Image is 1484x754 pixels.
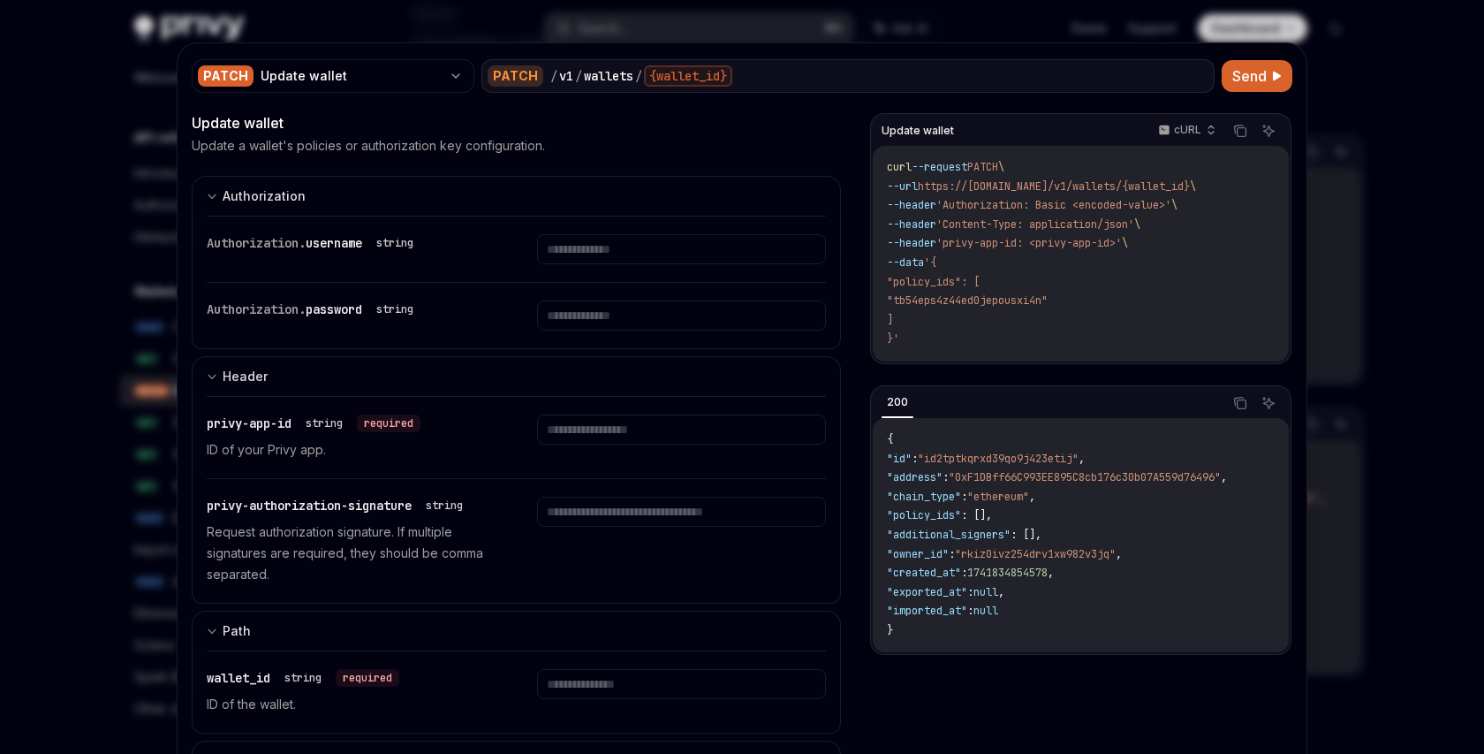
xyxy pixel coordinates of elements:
[192,176,841,216] button: expand input section
[955,547,1116,561] span: "rkiz0ivz254drv1xw982v3jq"
[198,65,254,87] div: PATCH
[426,499,463,513] div: string
[1122,236,1128,250] span: \
[1190,179,1196,194] span: \
[192,57,474,95] button: PATCHUpdate wallet
[207,497,470,514] div: privy-authorization-signature
[949,547,955,561] span: :
[207,670,270,686] span: wallet_id
[887,313,893,327] span: ]
[918,452,1079,466] span: "id2tptkqrxd39qo9j423etij"
[887,275,980,289] span: "policy_ids": [
[961,490,967,504] span: :
[973,585,998,599] span: null
[936,198,1171,212] span: 'Authorization: Basic <encoded-value>'
[887,160,912,174] span: curl
[887,508,961,522] span: "policy_ids"
[261,67,442,85] div: Update wallet
[207,522,495,585] p: Request authorization signature. If multiple signatures are required, they should be comma separa...
[559,67,573,85] div: v1
[918,179,1190,194] span: https://[DOMAIN_NAME]/v1/wallets/{wallet_id}
[1229,119,1252,142] button: Copy the contents from the code block
[1029,490,1035,504] span: ,
[887,566,961,580] span: "created_at"
[961,508,992,522] span: : [],
[192,356,841,396] button: expand input section
[207,694,495,715] p: ID of the wallet.
[207,669,399,687] div: wallet_id
[376,302,413,316] div: string
[924,255,936,270] span: '{
[1148,116,1223,146] button: cURL
[967,566,1048,580] span: 1741834854578
[1079,452,1085,466] span: ,
[887,293,1048,308] span: "tb54eps4z44ed0jepousxi4n"
[943,470,949,484] span: :
[887,179,918,194] span: --url
[1232,65,1267,87] span: Send
[1011,528,1041,542] span: : [],
[887,432,893,446] span: {
[207,498,412,514] span: privy-authorization-signature
[306,416,343,430] div: string
[1221,470,1227,484] span: ,
[207,301,306,317] span: Authorization.
[644,65,732,87] div: {wallet_id}
[998,160,1004,174] span: \
[1174,123,1201,137] p: cURL
[936,236,1122,250] span: 'privy-app-id: <privy-app-id>'
[1257,392,1280,415] button: Ask AI
[887,255,924,270] span: --data
[284,671,322,685] div: string
[887,528,1011,542] span: "additional_signers"
[882,124,954,138] span: Update wallet
[306,235,362,251] span: username
[887,490,961,504] span: "chain_type"
[912,452,918,466] span: :
[207,235,306,251] span: Authorization.
[967,490,1029,504] span: "ethereum"
[584,67,633,85] div: wallets
[961,566,967,580] span: :
[887,198,936,212] span: --header
[207,234,420,252] div: Authorization.username
[887,623,893,637] span: }
[912,160,967,174] span: --request
[550,67,557,85] div: /
[223,366,268,387] div: Header
[207,301,420,318] div: Authorization.password
[887,547,949,561] span: "owner_id"
[887,217,936,232] span: --header
[488,65,543,87] div: PATCH
[887,452,912,466] span: "id"
[967,585,973,599] span: :
[306,301,362,317] span: password
[887,470,943,484] span: "address"
[967,604,973,618] span: :
[1229,392,1252,415] button: Copy the contents from the code block
[207,415,291,431] span: privy-app-id
[887,585,967,599] span: "exported_at"
[207,439,495,461] p: ID of your Privy app.
[635,67,642,85] div: /
[1134,217,1140,232] span: \
[1116,547,1122,561] span: ,
[223,621,251,642] div: Path
[967,160,998,174] span: PATCH
[1222,60,1292,92] button: Send
[949,470,1221,484] span: "0xF1DBff66C993EE895C8cb176c30b07A559d76496"
[575,67,582,85] div: /
[223,186,306,207] div: Authorization
[887,604,967,618] span: "imported_at"
[192,137,545,155] p: Update a wallet's policies or authorization key configuration.
[207,415,420,432] div: privy-app-id
[936,217,1134,232] span: 'Content-Type: application/json'
[1048,566,1054,580] span: ,
[357,415,420,432] div: required
[887,331,899,346] span: }'
[192,611,841,651] button: expand input section
[1257,119,1280,142] button: Ask AI
[882,392,913,413] div: 200
[1171,198,1177,212] span: \
[336,669,399,687] div: required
